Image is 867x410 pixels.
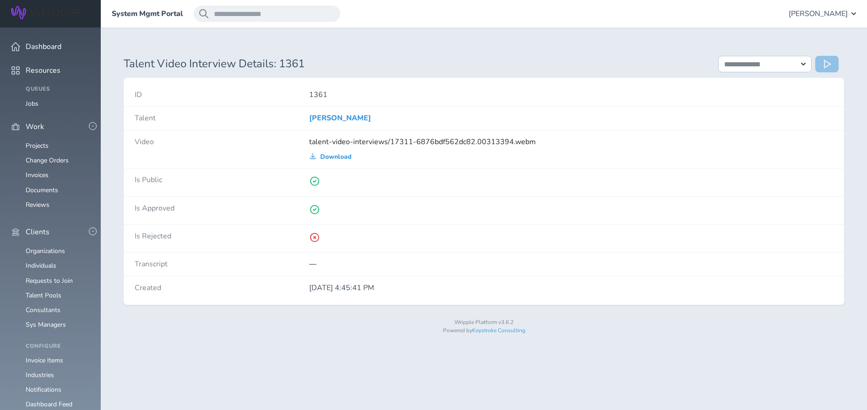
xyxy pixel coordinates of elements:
a: Jobs [26,99,38,108]
p: Powered by [124,328,844,334]
a: Projects [26,141,49,150]
button: - [89,227,97,235]
a: Invoice Items [26,356,63,365]
a: Change Orders [26,156,69,165]
a: Sys Managers [26,320,66,329]
p: [DATE] 4:45:41 PM [309,284,833,292]
button: [PERSON_NAME] [789,5,856,22]
a: Notifications [26,385,61,394]
div: — [309,260,833,268]
span: [PERSON_NAME] [789,10,848,18]
span: talent-video-interviews/17311-6876bdf562dc82.00313394.webm [309,137,536,147]
a: Individuals [26,261,56,270]
h4: Configure [26,343,90,350]
h4: Transcript [135,260,309,268]
a: Reviews [26,200,49,209]
span: Download [320,153,352,161]
h4: Created [135,284,309,292]
h4: Talent [135,114,309,122]
a: Dashboard Feed [26,400,72,409]
a: Documents [26,186,58,194]
img: Wripple [11,6,80,19]
p: 1361 [309,91,833,99]
a: Talent Pools [26,291,61,300]
span: Resources [26,66,60,75]
a: Consultants [26,306,60,314]
span: Work [26,123,44,131]
span: Dashboard [26,43,61,51]
h4: Is Rejected [135,232,309,240]
a: Industries [26,371,54,379]
a: [PERSON_NAME] [309,113,371,123]
h4: Video [135,138,309,146]
h4: ID [135,91,309,99]
h4: Is Public [135,176,309,184]
a: System Mgmt Portal [112,10,183,18]
p: Wripple Platform v3.6.2 [124,319,844,326]
button: Run Action [815,56,839,72]
span: Clients [26,228,49,236]
h4: Queues [26,86,90,92]
h1: Talent Video Interview Details: 1361 [124,58,707,70]
a: Invoices [26,171,49,179]
button: - [89,122,97,130]
a: Keystroke Consulting [472,327,525,334]
a: Requests to Join [26,276,73,285]
h4: Is Approved [135,204,309,212]
a: Organizations [26,247,65,255]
